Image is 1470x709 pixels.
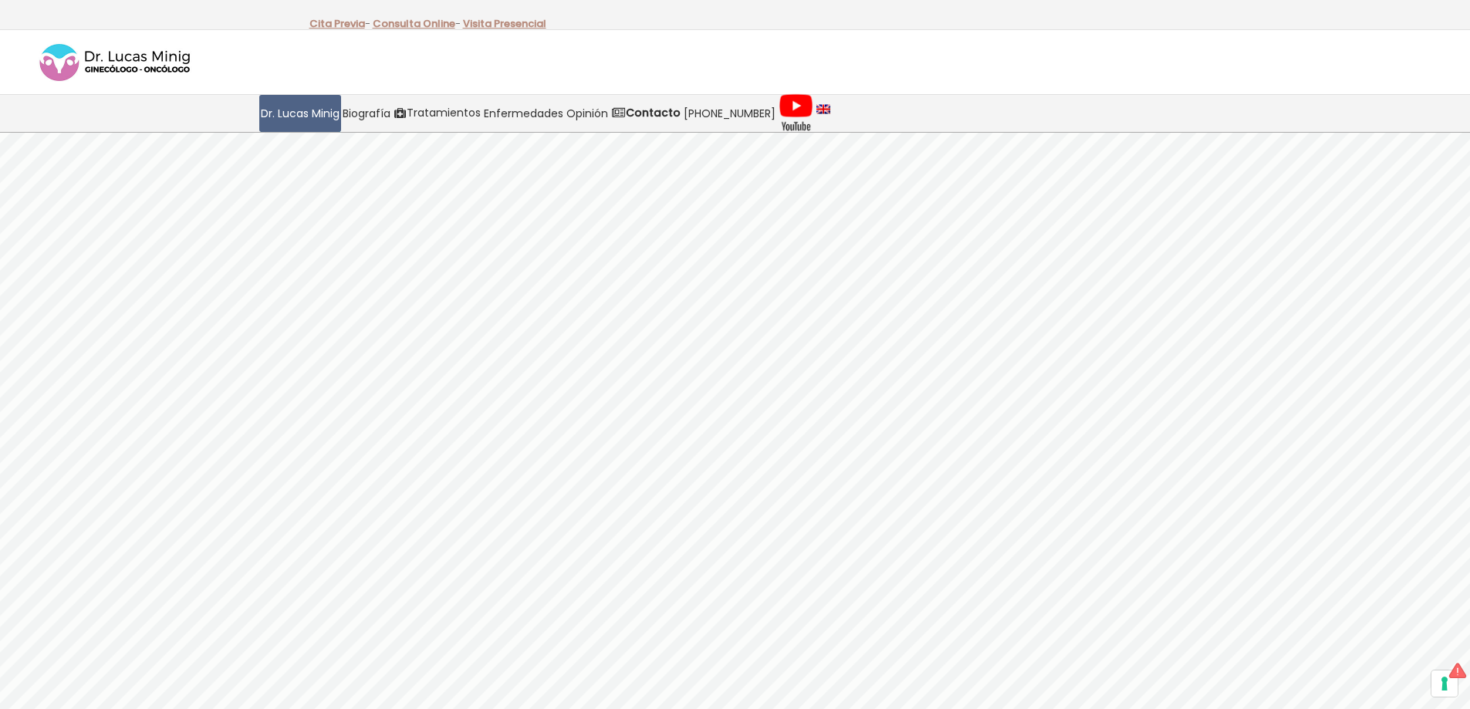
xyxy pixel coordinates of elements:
img: language english [816,105,830,114]
span: [PHONE_NUMBER] [684,105,776,123]
img: Videos Youtube Ginecología [779,94,813,133]
a: Biografía [341,95,392,132]
a: Tratamientos [392,95,482,132]
span: Tratamientos [407,104,481,122]
a: Consulta Online [373,16,455,31]
a: Visita Presencial [463,16,546,31]
p: - [373,14,461,34]
strong: Contacto [626,105,681,120]
a: language english [815,95,832,132]
span: Opinión [566,105,608,123]
a: Videos Youtube Ginecología [777,95,815,132]
a: Opinión [565,95,610,132]
a: Dr. Lucas Minig [259,95,341,132]
a: [PHONE_NUMBER] [682,95,777,132]
a: Contacto [610,95,682,132]
a: Cita Previa [309,16,365,31]
a: Enfermedades [482,95,565,132]
span: Enfermedades [484,105,563,123]
span: Biografía [343,105,390,123]
span: Dr. Lucas Minig [261,105,340,123]
p: - [309,14,370,34]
